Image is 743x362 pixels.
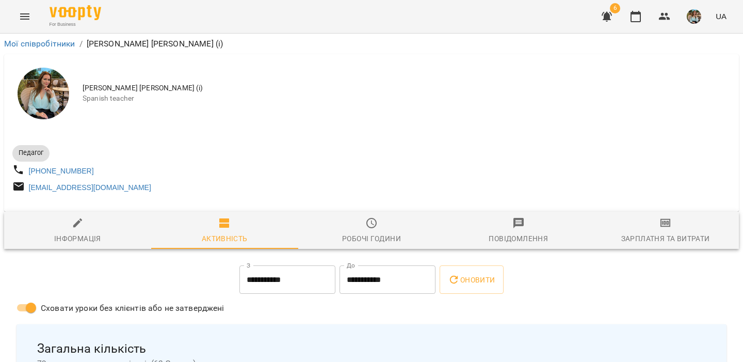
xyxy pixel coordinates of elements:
span: 6 [610,3,620,13]
span: [PERSON_NAME] [PERSON_NAME] (і) [83,83,731,93]
button: UA [712,7,731,26]
span: Spanish teacher [83,93,731,104]
button: Menu [12,4,37,29]
div: Інформація [54,232,101,245]
a: [EMAIL_ADDRESS][DOMAIN_NAME] [29,183,151,192]
span: For Business [50,21,101,28]
li: / [79,38,83,50]
span: Педагог [12,148,50,158]
div: Активність [202,232,248,245]
img: 856b7ccd7d7b6bcc05e1771fbbe895a7.jfif [687,9,701,24]
span: Загальна кількість [37,341,706,357]
div: Зарплатня та Витрати [621,232,710,245]
img: Киречук Валерія Володимирівна (і) [18,68,69,119]
img: Voopty Logo [50,5,101,20]
div: Робочі години [342,232,401,245]
nav: breadcrumb [4,38,739,50]
p: [PERSON_NAME] [PERSON_NAME] (і) [87,38,223,50]
a: [PHONE_NUMBER] [29,167,94,175]
div: Повідомлення [489,232,548,245]
span: UA [716,11,726,22]
a: Мої співробітники [4,39,75,49]
span: Сховати уроки без клієнтів або не затверджені [41,302,224,314]
button: Оновити [440,265,503,294]
span: Оновити [448,274,495,286]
